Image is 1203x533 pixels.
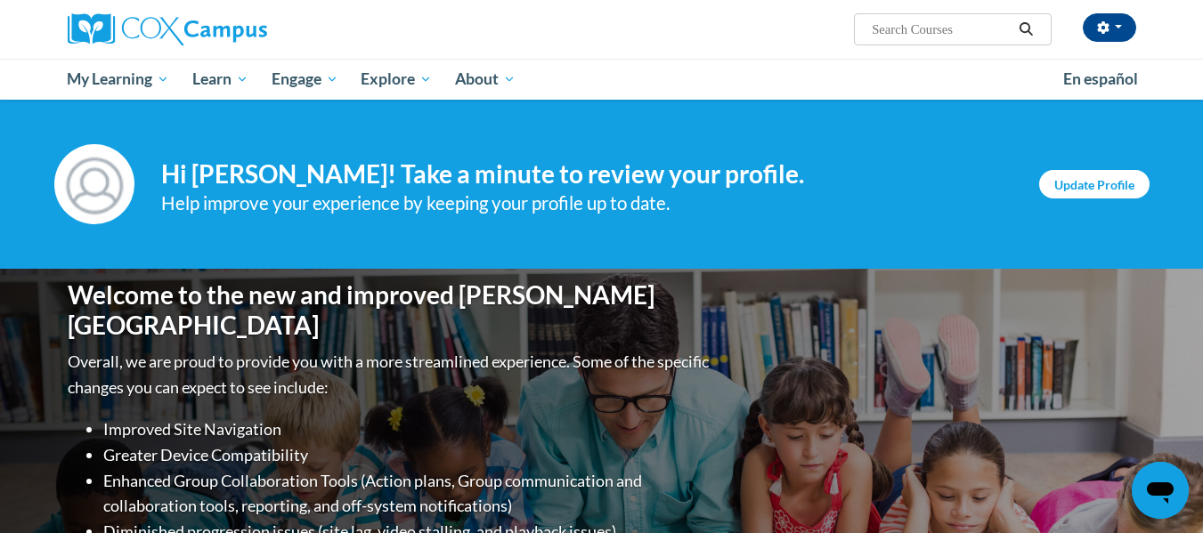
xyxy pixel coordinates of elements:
[103,442,713,468] li: Greater Device Compatibility
[361,69,432,90] span: Explore
[455,69,516,90] span: About
[68,349,713,400] p: Overall, we are proud to provide you with a more streamlined experience. Some of the specific cha...
[1063,69,1138,88] span: En español
[349,59,443,100] a: Explore
[161,189,1012,218] div: Help improve your experience by keeping your profile up to date.
[181,59,260,100] a: Learn
[1132,462,1189,519] iframe: Button to launch messaging window
[1052,61,1150,98] a: En español
[68,13,267,45] img: Cox Campus
[68,280,713,340] h1: Welcome to the new and improved [PERSON_NAME][GEOGRAPHIC_DATA]
[68,13,406,45] a: Cox Campus
[870,19,1012,40] input: Search Courses
[192,69,248,90] span: Learn
[1083,13,1136,42] button: Account Settings
[56,59,182,100] a: My Learning
[103,416,713,442] li: Improved Site Navigation
[443,59,527,100] a: About
[41,59,1163,100] div: Main menu
[272,69,338,90] span: Engage
[1039,170,1150,198] a: Update Profile
[161,159,1012,190] h4: Hi [PERSON_NAME]! Take a minute to review your profile.
[54,144,134,224] img: Profile Image
[1012,19,1039,40] button: Search
[67,69,169,90] span: My Learning
[103,468,713,520] li: Enhanced Group Collaboration Tools (Action plans, Group communication and collaboration tools, re...
[260,59,350,100] a: Engage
